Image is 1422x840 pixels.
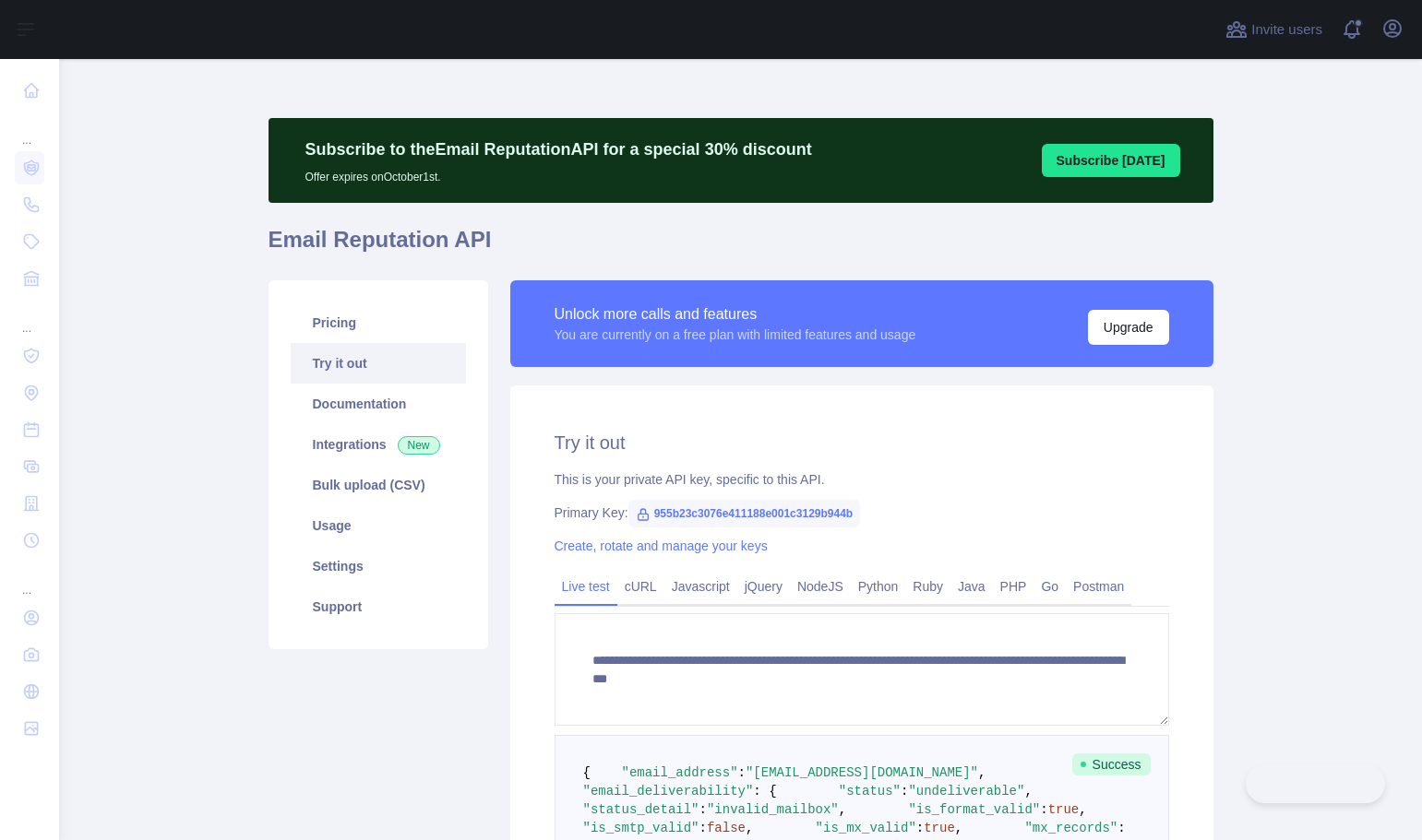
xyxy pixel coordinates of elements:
[555,325,916,344] div: You are currently on a free plan with limited features and usage
[1040,802,1047,817] span: :
[583,802,699,817] span: "status_detail"
[291,586,466,627] a: Support
[583,821,699,835] span: "is_smtp_valid"
[583,765,591,780] span: {
[1079,802,1086,817] span: ,
[1251,19,1322,41] span: Invite users
[555,430,1169,455] h2: Try it out
[746,821,753,835] span: ,
[305,162,812,184] p: Offer expires on October 1st.
[269,225,1213,269] h1: Email Reputation API
[707,802,839,817] span: "invalid_mailbox"
[737,572,790,601] a: jQuery
[901,784,908,799] span: :
[15,111,44,148] div: ...
[839,802,846,817] span: ,
[398,436,440,455] span: New
[555,503,1169,522] div: Primary Key:
[291,505,466,546] a: Usage
[978,765,986,780] span: ,
[555,538,768,553] a: Create, rotate and manage your keys
[1034,572,1066,601] a: Go
[993,572,1034,601] a: PHP
[628,500,861,527] span: 955b23c3076e411188e001c3129b944b
[305,136,812,162] p: Subscribe to the Email Reputation API for a special 30 % discount
[291,465,466,505] a: Bulk upload (CSV)
[291,424,466,465] a: Integrations New
[916,821,924,835] span: :
[707,821,746,835] span: false
[555,470,1169,489] div: This is your private API key, specific to this API.
[790,572,851,601] a: NodeJS
[753,784,776,799] span: : {
[15,299,44,336] div: ...
[738,765,746,780] span: :
[1246,764,1385,803] iframe: Toggle Customer Support
[1024,784,1032,799] span: ,
[291,302,466,343] a: Pricing
[291,343,466,384] a: Try it out
[622,765,738,780] span: "email_address"
[1088,310,1169,345] button: Upgrade
[1222,15,1326,44] button: Invite users
[1048,802,1080,817] span: true
[839,784,901,799] span: "status"
[664,572,737,601] a: Javascript
[1042,144,1180,177] button: Subscribe [DATE]
[905,572,950,601] a: Ruby
[1072,753,1151,775] span: Success
[924,821,955,835] span: true
[950,572,993,601] a: Java
[555,572,617,601] a: Live test
[955,821,962,835] span: ,
[617,572,664,601] a: cURL
[1066,572,1131,601] a: Postman
[699,821,707,835] span: :
[699,802,707,817] span: :
[583,784,754,799] span: "email_deliverability"
[555,303,916,325] div: Unlock more calls and features
[291,546,466,586] a: Settings
[746,765,978,780] span: "[EMAIL_ADDRESS][DOMAIN_NAME]"
[1024,821,1117,835] span: "mx_records"
[15,561,44,597] div: ...
[291,384,466,424] a: Documentation
[851,572,906,601] a: Python
[816,821,916,835] span: "is_mx_valid"
[908,784,1024,799] span: "undeliverable"
[908,802,1040,817] span: "is_format_valid"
